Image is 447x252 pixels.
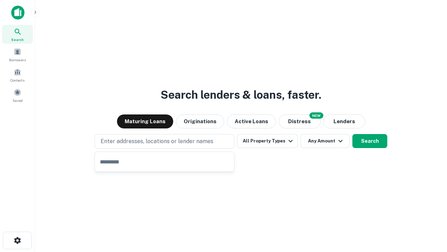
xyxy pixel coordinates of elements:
span: Saved [13,98,23,103]
span: Borrowers [9,57,26,63]
button: Any Amount [301,134,350,148]
button: Maturing Loans [117,114,173,128]
button: Originations [176,114,224,128]
a: Saved [2,86,33,105]
span: Search [11,37,24,42]
p: Enter addresses, locations or lender names [101,137,213,146]
iframe: Chat Widget [412,196,447,230]
button: Search distressed loans with lien and other non-mortgage details. [279,114,321,128]
button: Search [352,134,387,148]
h3: Search lenders & loans, faster. [161,86,321,103]
button: Lenders [323,114,365,128]
button: All Property Types [237,134,298,148]
span: Contacts [10,77,24,83]
a: Contacts [2,65,33,84]
div: NEW [309,112,323,119]
a: Search [2,25,33,44]
button: Enter addresses, locations or lender names [95,134,234,149]
button: Active Loans [227,114,276,128]
a: Borrowers [2,45,33,64]
img: capitalize-icon.png [11,6,24,20]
